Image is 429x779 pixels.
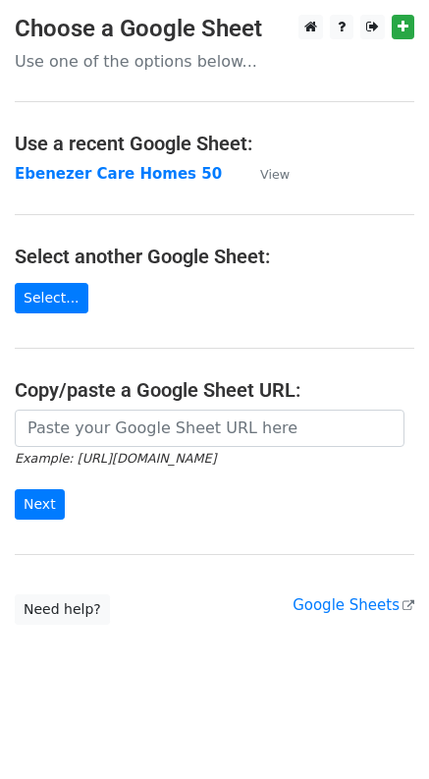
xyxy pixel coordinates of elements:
h3: Choose a Google Sheet [15,15,414,43]
a: View [241,165,290,183]
a: Need help? [15,594,110,625]
a: Ebenezer Care Homes 50 [15,165,222,183]
a: Select... [15,283,88,313]
p: Use one of the options below... [15,51,414,72]
input: Paste your Google Sheet URL here [15,410,404,447]
h4: Copy/paste a Google Sheet URL: [15,378,414,402]
h4: Use a recent Google Sheet: [15,132,414,155]
small: Example: [URL][DOMAIN_NAME] [15,451,216,466]
small: View [260,167,290,182]
a: Google Sheets [293,596,414,614]
h4: Select another Google Sheet: [15,245,414,268]
input: Next [15,489,65,520]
